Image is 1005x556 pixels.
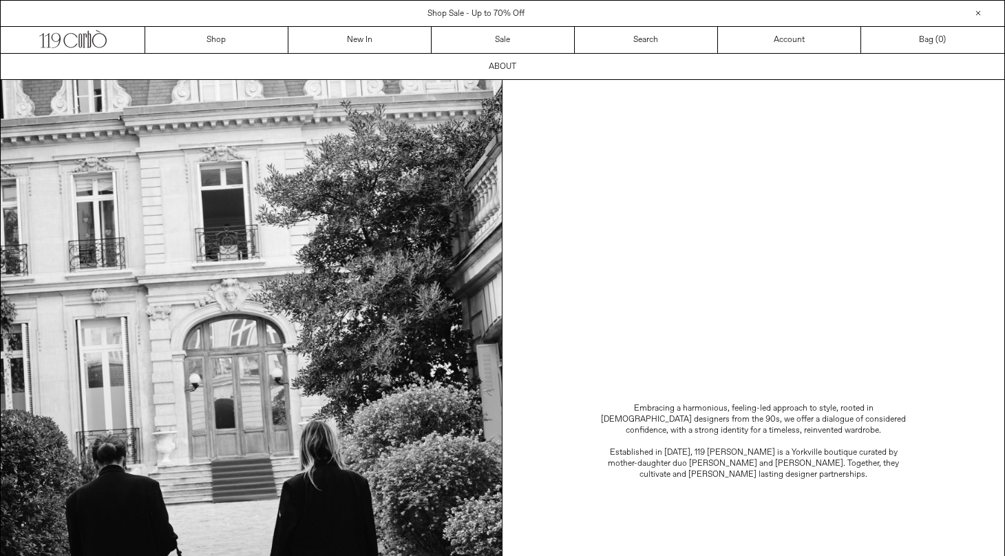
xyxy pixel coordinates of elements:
[938,34,946,46] span: )
[595,403,912,436] p: Embracing a harmonious, feeling-led approach to style, rooted in [DEMOGRAPHIC_DATA] designers fro...
[489,59,516,75] p: ABOUT
[432,27,575,53] a: Sale
[718,27,861,53] a: Account
[575,27,718,53] a: Search
[145,27,288,53] a: Shop
[427,8,525,19] a: Shop Sale - Up to 70% Off
[861,27,1004,53] a: Bag ()
[938,34,943,45] span: 0
[288,27,432,53] a: New In
[595,447,912,480] p: Established in [DATE], 119 [PERSON_NAME] is a Yorkville boutique curated by mother-daughter duo [...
